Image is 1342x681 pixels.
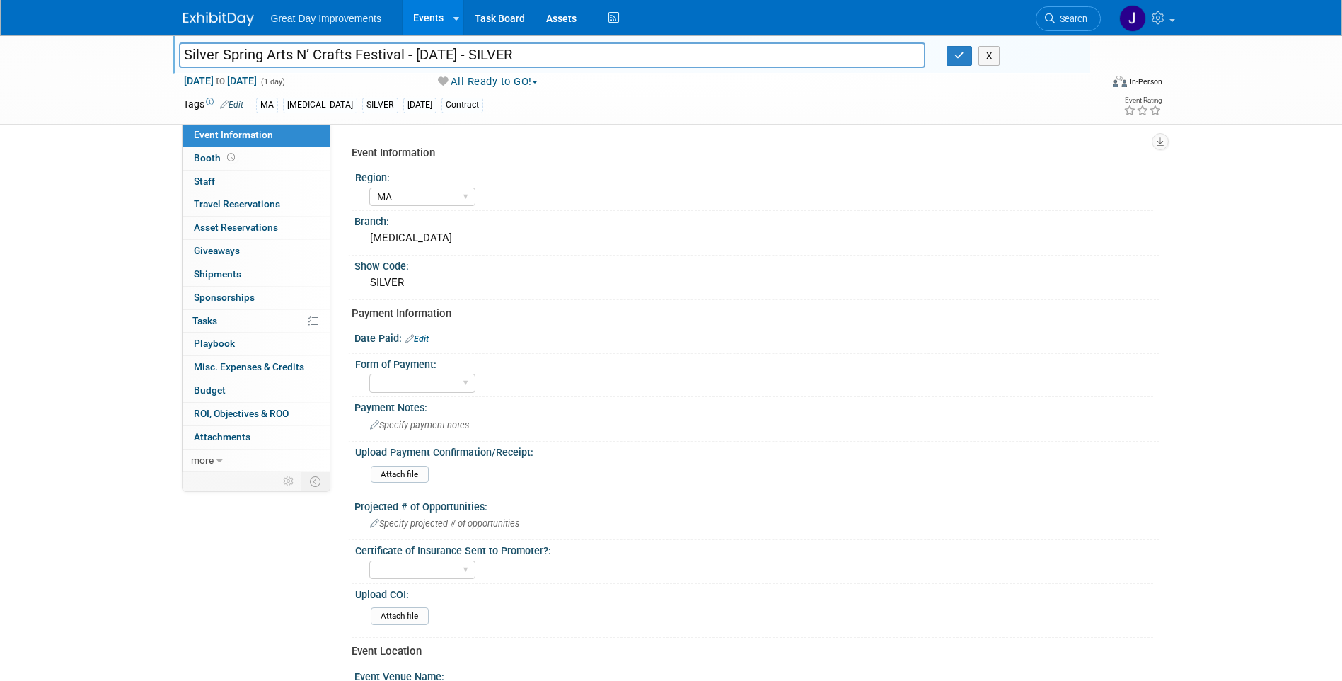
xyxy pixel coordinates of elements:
[1129,76,1162,87] div: In-Person
[183,124,330,147] a: Event Information
[441,98,483,113] div: Contract
[194,129,273,140] span: Event Information
[362,98,398,113] div: SILVER
[1036,6,1101,31] a: Search
[352,644,1149,659] div: Event Location
[194,361,304,372] span: Misc. Expenses & Credits
[271,13,381,24] span: Great Day Improvements
[183,240,330,263] a: Giveaways
[194,292,255,303] span: Sponsorships
[183,263,330,286] a: Shipments
[183,217,330,239] a: Asset Reservations
[283,98,357,113] div: [MEDICAL_DATA]
[405,334,429,344] a: Edit
[183,97,243,113] td: Tags
[978,46,1000,66] button: X
[183,379,330,402] a: Budget
[365,272,1149,294] div: SILVER
[194,384,226,396] span: Budget
[183,333,330,355] a: Playbook
[194,431,250,442] span: Attachments
[194,152,238,164] span: Booth
[183,450,330,472] a: more
[214,75,227,86] span: to
[183,193,330,216] a: Travel Reservations
[1055,13,1087,24] span: Search
[355,584,1153,602] div: Upload COI:
[194,338,235,349] span: Playbook
[183,356,330,379] a: Misc. Expenses & Credits
[194,222,278,233] span: Asset Reservations
[354,397,1159,415] div: Payment Notes:
[194,198,280,210] span: Travel Reservations
[433,74,543,89] button: All Ready to GO!
[183,12,254,26] img: ExhibitDay
[220,100,243,110] a: Edit
[355,442,1153,459] div: Upload Payment Confirmation/Receipt:
[1123,97,1162,104] div: Event Rating
[194,176,215,187] span: Staff
[183,310,330,333] a: Tasks
[354,496,1159,514] div: Projected # of Opportunities:
[355,540,1153,558] div: Certificate of Insurance Sent to Promoter?:
[194,245,240,256] span: Giveaways
[194,268,241,280] span: Shipments
[183,147,330,170] a: Booth
[183,426,330,449] a: Attachments
[352,307,1149,321] div: Payment Information
[1017,74,1163,95] div: Event Format
[354,256,1159,273] div: Show Code:
[365,227,1149,249] div: [MEDICAL_DATA]
[183,74,258,87] span: [DATE] [DATE]
[277,472,301,491] td: Personalize Event Tab Strip
[403,98,436,113] div: [DATE]
[370,518,519,529] span: Specify projected # of opportunities
[183,171,330,193] a: Staff
[370,420,469,430] span: Specify payment notes
[301,472,330,491] td: Toggle Event Tabs
[183,403,330,425] a: ROI, Objectives & ROO
[354,328,1159,346] div: Date Paid:
[354,211,1159,229] div: Branch:
[260,77,285,86] span: (1 day)
[224,152,238,163] span: Booth not reserved yet
[355,354,1153,372] div: Form of Payment:
[1119,5,1146,32] img: Jennifer Hockstra
[191,454,214,466] span: more
[192,315,217,326] span: Tasks
[183,287,330,309] a: Sponsorships
[1113,76,1127,87] img: Format-Inperson.png
[194,408,289,419] span: ROI, Objectives & ROO
[355,167,1153,185] div: Region:
[256,98,278,113] div: MA
[352,146,1149,161] div: Event Information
